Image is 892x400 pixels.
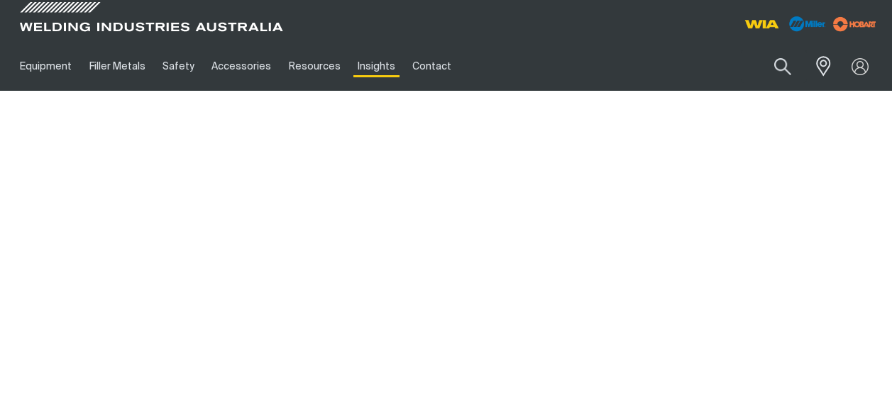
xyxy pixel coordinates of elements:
[404,42,460,91] a: Contact
[741,50,807,83] input: Product name or item number...
[203,42,280,91] a: Accessories
[829,13,881,35] img: miller
[11,42,80,91] a: Equipment
[375,307,517,353] h1: Insights
[349,42,404,91] a: Insights
[80,42,153,91] a: Filler Metals
[154,42,203,91] a: Safety
[759,50,807,83] button: Search products
[280,42,349,91] a: Resources
[11,42,664,91] nav: Main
